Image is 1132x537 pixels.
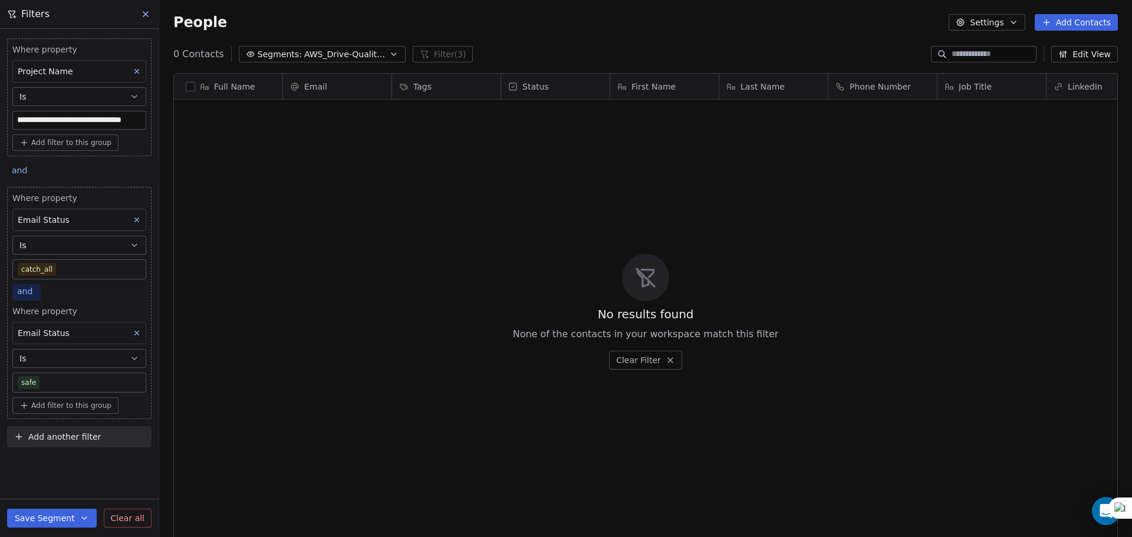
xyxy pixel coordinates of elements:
button: Add Contacts [1035,14,1118,31]
div: Status [501,74,610,99]
button: Filter(3) [413,46,473,62]
div: Open Intercom Messenger [1092,497,1120,525]
span: Last Name [741,81,785,93]
span: 0 Contacts [173,47,224,61]
button: Settings [949,14,1025,31]
span: First Name [631,81,676,93]
span: None of the contacts in your workspace match this filter [513,327,779,341]
button: Clear Filter [609,351,682,370]
div: Full Name [174,74,282,99]
div: grid [174,100,283,518]
span: AWS_Drive-Quality-Traffic_5thOct'25 [304,48,387,61]
span: Phone Number [850,81,911,93]
span: Segments: [258,48,302,61]
div: Last Name [719,74,828,99]
div: Phone Number [828,74,937,99]
div: Email [283,74,391,99]
div: Tags [392,74,501,99]
span: No results found [598,306,694,322]
span: Email [304,81,327,93]
div: First Name [610,74,719,99]
span: Status [522,81,549,93]
span: Full Name [214,81,255,93]
span: People [173,14,227,31]
div: Job Title [937,74,1046,99]
button: Edit View [1051,46,1118,62]
span: LinkedIn [1068,81,1103,93]
span: Tags [413,81,432,93]
span: Job Title [959,81,992,93]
